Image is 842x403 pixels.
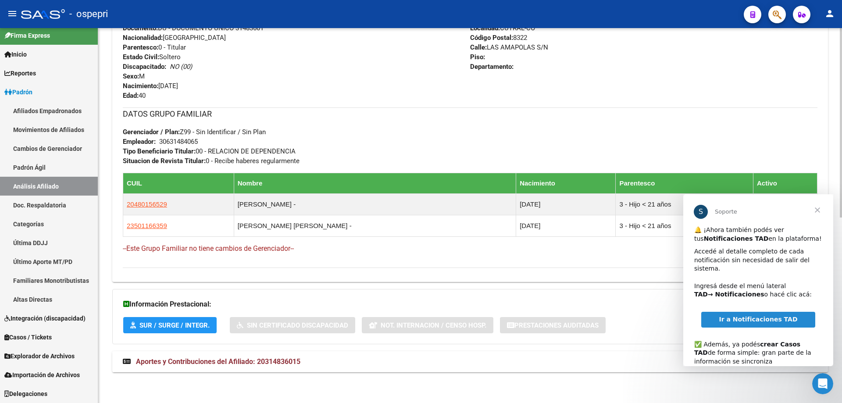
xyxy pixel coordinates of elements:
[123,82,178,90] span: [DATE]
[123,138,156,146] strong: Empleador:
[123,92,139,100] strong: Edad:
[470,43,487,51] strong: Calle:
[136,357,300,366] span: Aportes y Contribuciones del Afiliado: 20314836015
[170,63,192,71] i: NO (00)
[123,128,180,136] strong: Gerenciador / Plan:
[470,63,514,71] strong: Departamento:
[123,157,206,165] strong: Situacion de Revista Titular:
[123,147,196,155] strong: Tipo Beneficiario Titular:
[234,215,516,236] td: [PERSON_NAME] [PERSON_NAME] -
[4,50,27,59] span: Inicio
[4,389,47,399] span: Delegaciones
[514,321,599,329] span: Prestaciones Auditadas
[127,222,167,229] span: 23501166359
[616,173,753,193] th: Parentesco
[616,215,753,236] td: 3 - Hijo < 21 años
[123,63,166,71] strong: Discapacitado:
[139,321,210,329] span: SUR / SURGE / INTEGR.
[4,68,36,78] span: Reportes
[4,351,75,361] span: Explorador de Archivos
[753,173,817,193] th: Activo
[69,4,108,24] span: - ospepri
[11,137,139,197] div: ✅ Además, ya podés de forma simple: gran parte de la información se sincroniza automáticamente y ...
[123,72,139,80] strong: Sexo:
[123,317,217,333] button: SUR / SURGE / INTEGR.
[123,53,159,61] strong: Estado Civil:
[123,128,266,136] span: Z99 - Sin Identificar / Sin Plan
[123,43,186,51] span: 0 - Titular
[470,24,500,32] strong: Localidad:
[7,8,18,19] mat-icon: menu
[234,173,516,193] th: Nombre
[500,317,606,333] button: Prestaciones Auditadas
[616,193,753,215] td: 3 - Hijo < 21 años
[470,53,485,61] strong: Piso:
[127,200,167,208] span: 20480156529
[123,24,264,32] span: DU - DOCUMENTO UNICO 31483601
[381,321,486,329] span: Not. Internacion / Censo Hosp.
[4,87,32,97] span: Padrón
[470,43,548,51] span: LAS AMAPOLAS S/N
[4,31,50,40] span: Firma Express
[123,43,158,51] strong: Parentesco:
[123,34,163,42] strong: Nacionalidad:
[230,317,355,333] button: Sin Certificado Discapacidad
[123,24,158,32] strong: Documento:
[4,314,86,323] span: Integración (discapacidad)
[123,108,817,120] h3: DATOS GRUPO FAMILIAR
[683,194,833,366] iframe: Intercom live chat mensaje
[123,157,300,165] span: 0 - Recibe haberes regularmente
[516,193,616,215] td: [DATE]
[470,24,535,32] span: CUTRAL-CO
[4,332,52,342] span: Casos / Tickets
[123,298,700,310] h3: Información Prestacional:
[247,321,348,329] span: Sin Certificado Discapacidad
[112,351,828,372] mat-expansion-panel-header: Aportes y Contribuciones del Afiliado: 20314836015
[4,370,80,380] span: Importación de Archivos
[123,53,181,61] span: Soltero
[123,34,226,42] span: [GEOGRAPHIC_DATA]
[362,317,493,333] button: Not. Internacion / Censo Hosp.
[123,147,296,155] span: 00 - RELACION DE DEPENDENCIA
[812,373,833,394] iframe: Intercom live chat
[159,137,198,146] div: 30631484065
[123,82,158,90] strong: Nacimiento:
[470,34,527,42] span: 8322
[516,215,616,236] td: [DATE]
[824,8,835,19] mat-icon: person
[123,72,145,80] span: M
[470,34,513,42] strong: Código Postal:
[516,173,616,193] th: Nacimiento
[123,173,234,193] th: CUIL
[123,244,817,253] h4: --Este Grupo Familiar no tiene cambios de Gerenciador--
[234,193,516,215] td: [PERSON_NAME] -
[123,92,146,100] span: 40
